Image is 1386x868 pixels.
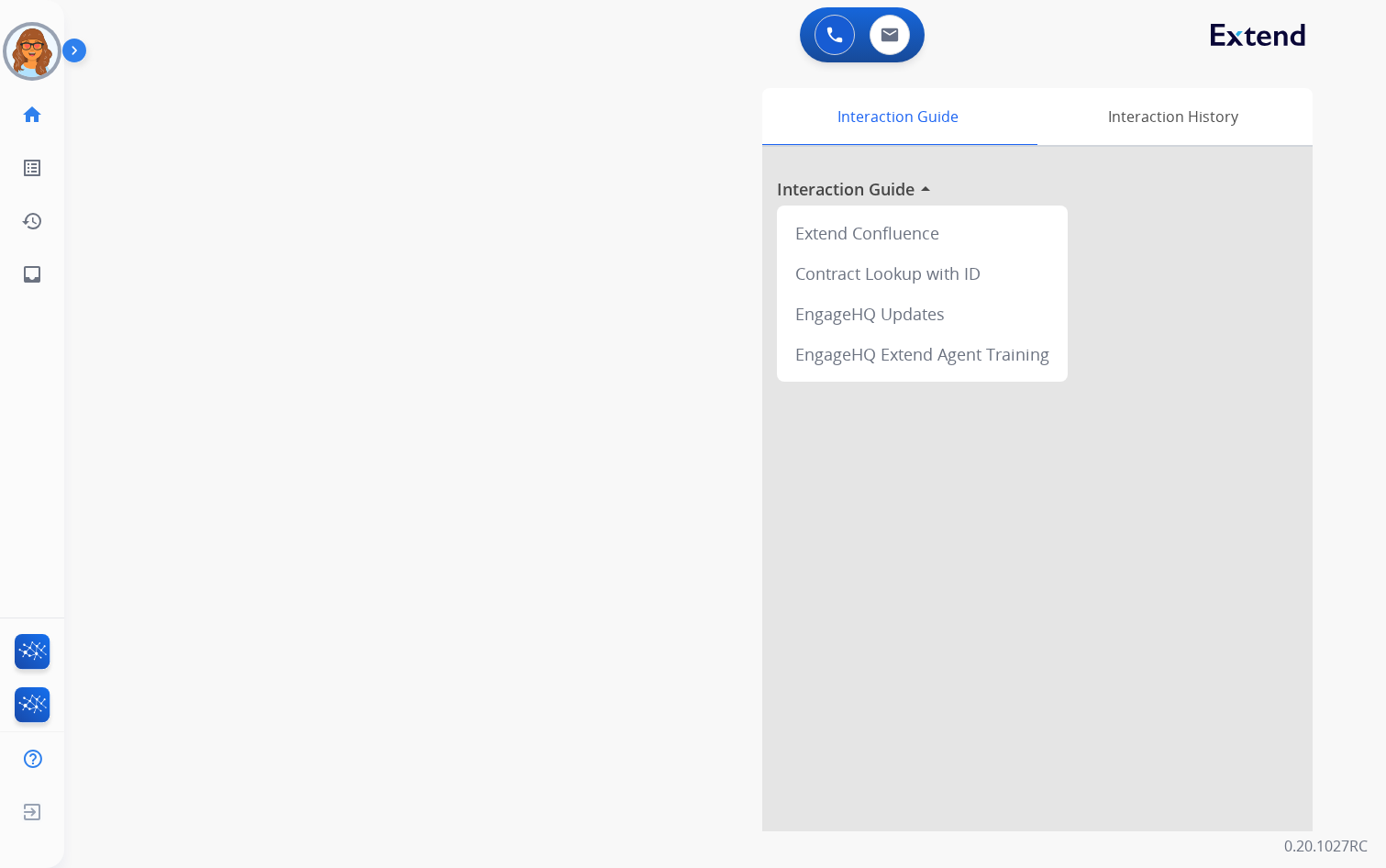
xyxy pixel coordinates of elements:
[784,253,1060,294] div: Contract Lookup with ID
[1284,835,1368,857] p: 0.20.1027RC
[784,334,1060,374] div: EngageHQ Extend Agent Training
[21,210,43,232] mat-icon: history
[21,104,43,126] mat-icon: home
[21,263,43,285] mat-icon: inbox
[6,26,58,77] img: avatar
[1033,88,1313,145] div: Interaction History
[762,88,1033,145] div: Interaction Guide
[784,294,1060,334] div: EngageHQ Updates
[21,157,43,179] mat-icon: list_alt
[784,213,1060,253] div: Extend Confluence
